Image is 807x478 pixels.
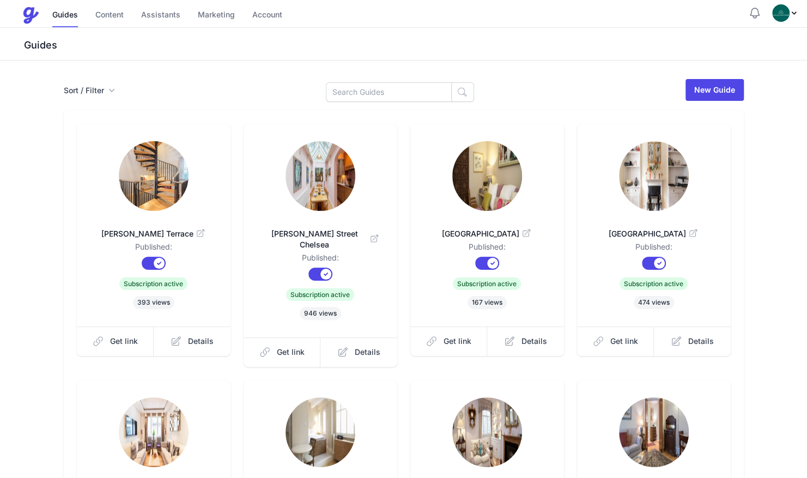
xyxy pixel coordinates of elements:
[154,326,230,356] a: Details
[619,141,689,211] img: hdmgvwaq8kfuacaafu0ghkkjd0oq
[94,215,213,241] a: [PERSON_NAME] Terrace
[300,307,341,320] span: 946 views
[594,215,713,241] a: [GEOGRAPHIC_DATA]
[487,326,564,356] a: Details
[261,215,380,252] a: [PERSON_NAME] Street Chelsea
[654,326,731,356] a: Details
[133,296,174,309] span: 393 views
[261,252,380,268] dd: Published:
[119,141,189,211] img: mtasz01fldrr9v8cnif9arsj44ov
[64,85,115,96] button: Sort / Filter
[326,82,452,102] input: Search Guides
[577,326,654,356] a: Get link
[252,4,282,27] a: Account
[244,337,321,367] a: Get link
[188,336,214,347] span: Details
[277,347,305,358] span: Get link
[22,39,807,52] h3: Guides
[594,241,713,257] dd: Published:
[110,336,138,347] span: Get link
[428,228,547,239] span: [GEOGRAPHIC_DATA]
[119,277,187,290] span: Subscription active
[261,228,380,250] span: [PERSON_NAME] Street Chelsea
[141,4,180,27] a: Assistants
[452,397,522,467] img: qm23tyanh8llne9rmxzedgaebrr7
[94,228,213,239] span: [PERSON_NAME] Terrace
[453,277,521,290] span: Subscription active
[610,336,638,347] span: Get link
[320,337,397,367] a: Details
[286,141,355,211] img: wq8sw0j47qm6nw759ko380ndfzun
[468,296,507,309] span: 167 views
[286,397,355,467] img: id17mszkkv9a5w23y0miri8fotce
[444,336,471,347] span: Get link
[410,326,488,356] a: Get link
[620,277,688,290] span: Subscription active
[428,215,547,241] a: [GEOGRAPHIC_DATA]
[286,288,354,301] span: Subscription active
[355,347,380,358] span: Details
[22,7,39,24] img: Guestive Guides
[521,336,547,347] span: Details
[452,141,522,211] img: 9b5v0ir1hdq8hllsqeesm40py5rd
[428,241,547,257] dd: Published:
[748,7,761,20] button: Notifications
[594,228,713,239] span: [GEOGRAPHIC_DATA]
[77,326,154,356] a: Get link
[772,4,798,22] div: Profile Menu
[52,4,78,27] a: Guides
[772,4,790,22] img: oovs19i4we9w73xo0bfpgswpi0cd
[634,296,674,309] span: 474 views
[95,4,124,27] a: Content
[685,79,744,101] a: New Guide
[94,241,213,257] dd: Published:
[619,397,689,467] img: htmfqqdj5w74wrc65s3wna2sgno2
[119,397,189,467] img: xcoem7jyjxpu3fgtqe3kd93uc2z7
[198,4,235,27] a: Marketing
[688,336,714,347] span: Details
